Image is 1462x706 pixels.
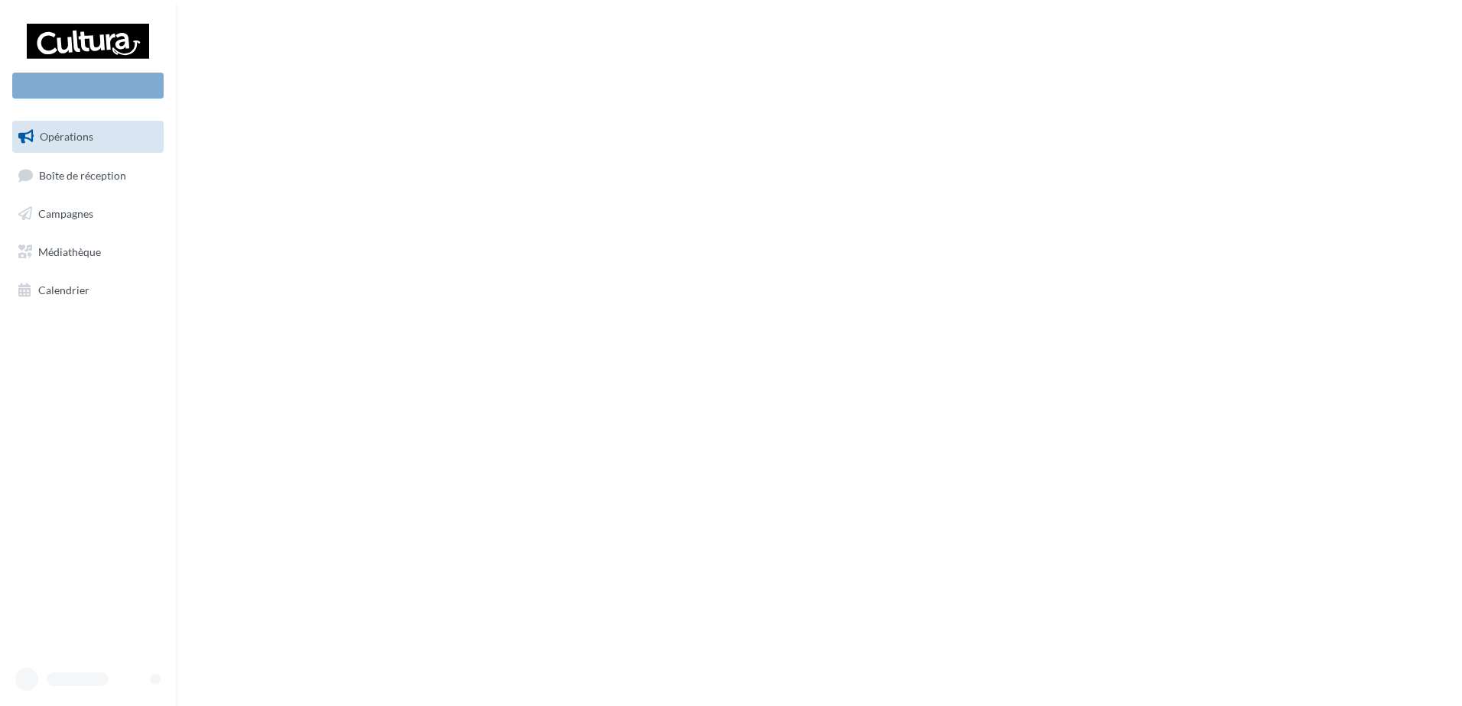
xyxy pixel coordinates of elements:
span: Calendrier [38,283,89,296]
span: Boîte de réception [39,168,126,181]
a: Campagnes [9,198,167,230]
span: Campagnes [38,207,93,220]
a: Médiathèque [9,236,167,268]
a: Boîte de réception [9,159,167,192]
span: Médiathèque [38,245,101,258]
a: Opérations [9,121,167,153]
a: Calendrier [9,274,167,306]
span: Opérations [40,130,93,143]
div: Nouvelle campagne [12,73,164,99]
